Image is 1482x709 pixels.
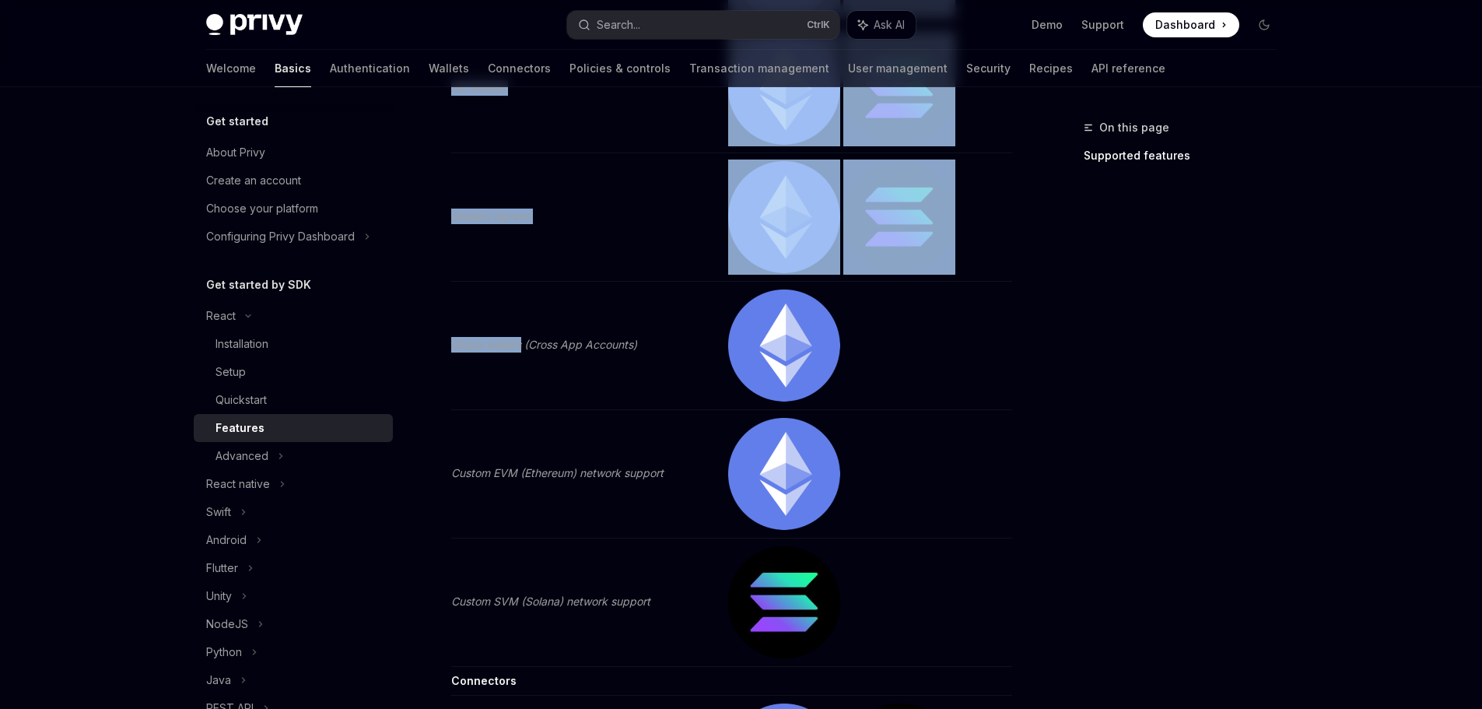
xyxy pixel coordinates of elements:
div: React native [206,475,270,493]
div: Quickstart [215,391,267,409]
span: Ctrl K [807,19,830,31]
div: About Privy [206,143,265,162]
em: Global wallets (Cross App Accounts) [451,338,637,351]
img: ethereum.png [728,161,840,273]
a: Dashboard [1143,12,1239,37]
strong: Connectors [451,674,517,687]
a: Demo [1032,17,1063,33]
div: Swift [206,503,231,521]
a: Authentication [330,50,410,87]
span: Ask AI [874,17,905,33]
a: About Privy [194,139,393,167]
div: Configuring Privy Dashboard [206,227,355,246]
div: Flutter [206,559,238,577]
img: dark logo [206,14,303,36]
h5: Get started by SDK [206,276,311,294]
a: Support [1081,17,1124,33]
div: Setup [215,363,246,381]
h5: Get started [206,112,268,131]
a: Recipes [1029,50,1073,87]
a: Features [194,414,393,442]
a: Installation [194,330,393,358]
img: solana.png [728,546,840,658]
button: Toggle dark mode [1252,12,1277,37]
button: Ask AI [847,11,916,39]
div: Create an account [206,171,301,190]
a: Setup [194,358,393,386]
a: Create an account [194,167,393,195]
div: Installation [215,335,268,353]
img: ethereum.png [728,33,840,145]
img: solana.png [843,33,955,145]
span: On this page [1099,118,1169,137]
a: Basics [275,50,311,87]
img: ethereum.png [728,418,840,530]
a: Security [966,50,1011,87]
a: User management [848,50,948,87]
a: Choose your platform [194,195,393,223]
div: Unity [206,587,232,605]
div: Python [206,643,242,662]
a: Supported features [1084,143,1289,168]
img: ethereum.png [728,290,840,402]
a: Welcome [206,50,256,87]
a: Wallets [429,50,469,87]
a: Policies & controls [569,50,671,87]
span: Dashboard [1155,17,1215,33]
a: API reference [1091,50,1165,87]
div: React [206,307,236,325]
div: Features [215,419,265,437]
a: Quickstart [194,386,393,414]
em: Session signers [451,209,530,223]
div: Advanced [215,447,268,465]
em: HD wallets [451,81,505,94]
em: Custom EVM (Ethereum) network support [451,466,664,479]
div: Search... [597,16,640,34]
div: Java [206,671,231,690]
em: Custom SVM (Solana) network support [451,595,650,608]
div: NodeJS [206,615,248,634]
img: solana.png [843,161,955,273]
a: Connectors [488,50,551,87]
div: Android [206,531,247,549]
div: Choose your platform [206,199,318,218]
a: Transaction management [689,50,829,87]
button: Search...CtrlK [567,11,839,39]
